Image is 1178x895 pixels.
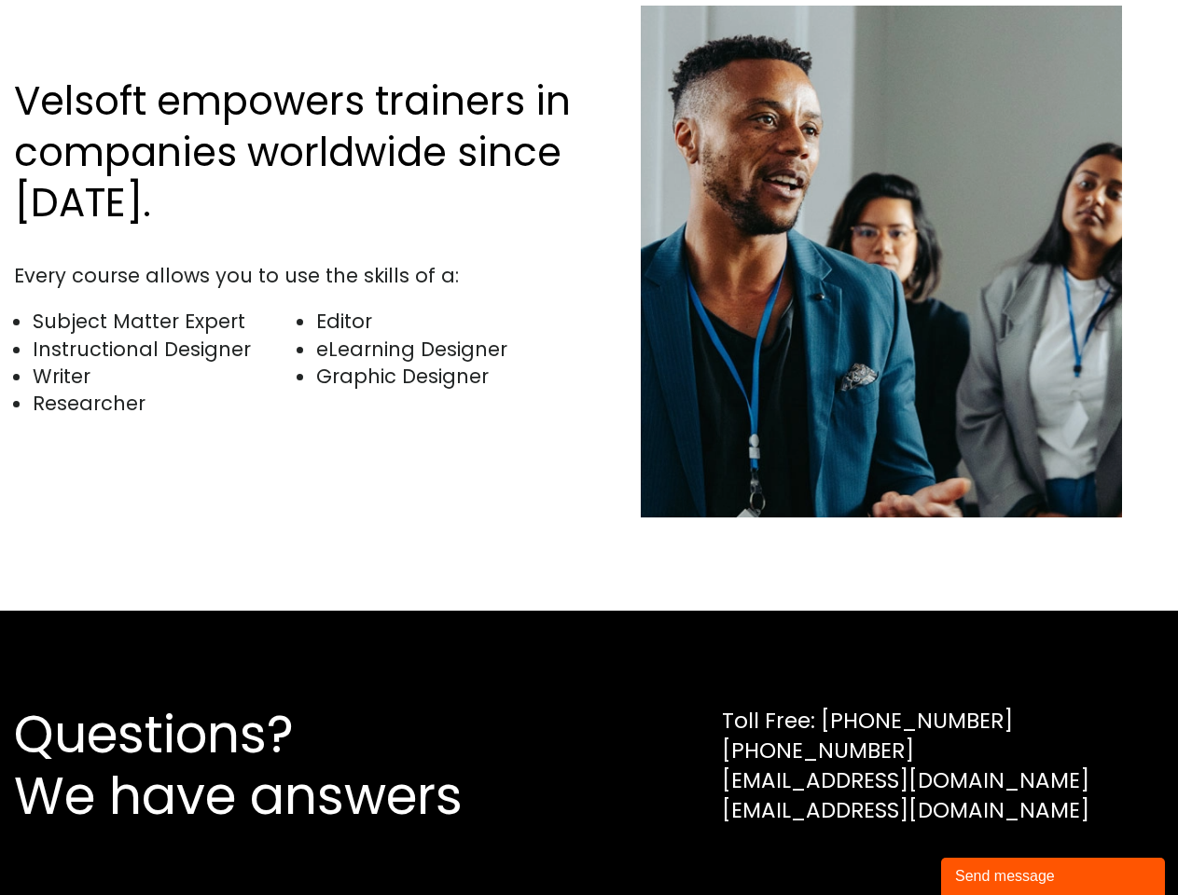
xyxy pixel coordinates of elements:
li: Subject Matter Expert [33,308,297,335]
iframe: chat widget [941,854,1169,895]
li: Writer [33,363,297,390]
div: Every course allows you to use the skills of a: [14,262,580,289]
h2: Velsoft empowers trainers in companies worldwide since [DATE]. [14,76,580,229]
li: Researcher [33,390,297,417]
h2: Questions? We have answers [14,704,530,827]
li: eLearning Designer [316,336,580,363]
li: Editor [316,308,580,335]
li: Instructional Designer [33,336,297,363]
div: Toll Free: [PHONE_NUMBER] [PHONE_NUMBER] [EMAIL_ADDRESS][DOMAIN_NAME] [EMAIL_ADDRESS][DOMAIN_NAME] [722,706,1089,826]
li: Graphic Designer [316,363,580,390]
